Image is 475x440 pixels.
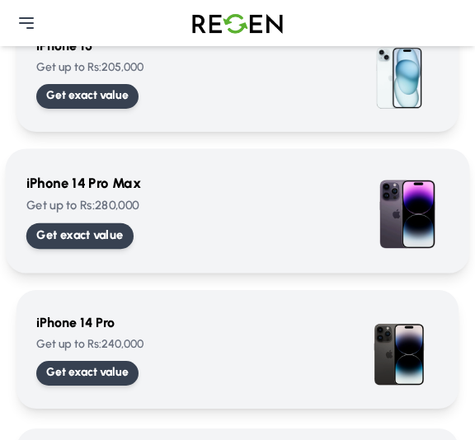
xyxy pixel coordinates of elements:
[26,197,294,214] p: Get up to Rs: 280,000
[36,313,291,333] h3: iPhone 14 Pro
[26,173,294,194] h3: iPhone 14 Pro Max
[360,33,439,112] img: iPhone 15
[36,59,291,76] p: Get up to Rs: 205,000
[46,364,129,381] p: Get exact value
[365,170,449,253] img: iPhone 14 Pro Max
[36,227,123,244] p: Get exact value
[36,336,291,353] p: Get up to Rs: 240,000
[46,87,129,104] p: Get exact value
[36,36,291,56] h3: iPhone 15
[360,310,439,389] img: iPhone 14 Pro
